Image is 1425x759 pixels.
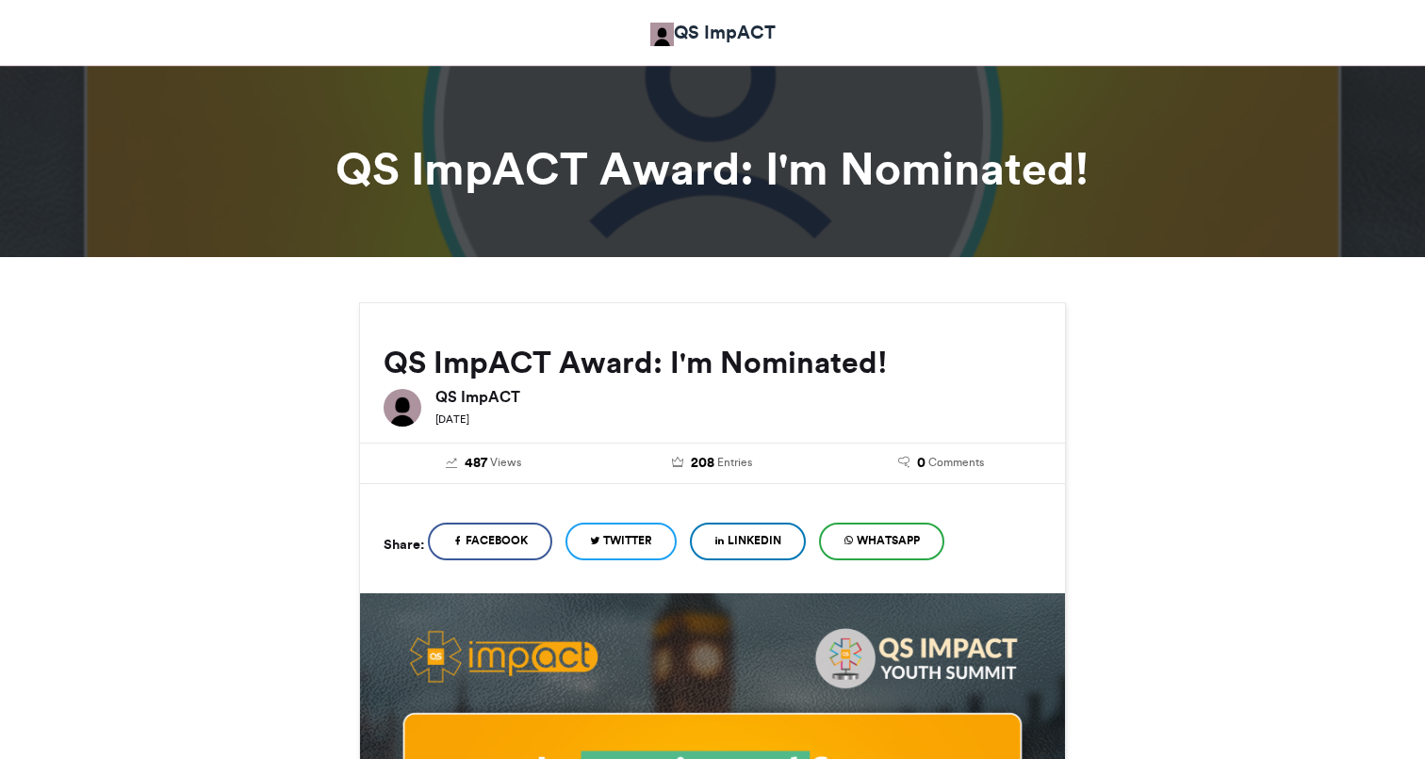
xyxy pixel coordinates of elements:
span: Facebook [466,532,528,549]
small: [DATE] [435,412,469,426]
a: WhatsApp [819,523,944,560]
a: 0 Comments [841,453,1041,474]
a: LinkedIn [690,523,806,560]
h6: QS ImpACT [435,389,1041,404]
h1: QS ImpACT Award: I'm Nominated! [189,146,1236,191]
a: 208 Entries [613,453,813,474]
h5: Share: [384,532,424,557]
a: 487 Views [384,453,584,474]
a: QS ImpACT [650,19,776,46]
span: 0 [917,453,925,474]
a: Facebook [428,523,552,560]
span: Entries [717,454,752,471]
span: WhatsApp [857,532,920,549]
a: Twitter [565,523,677,560]
span: 487 [465,453,487,474]
span: LinkedIn [728,532,781,549]
img: QS ImpACT [384,389,421,427]
h2: QS ImpACT Award: I'm Nominated! [384,346,1041,379]
span: Twitter [603,532,652,549]
span: Comments [928,454,984,471]
img: QS ImpACT QS ImpACT [650,23,674,46]
span: Views [490,454,521,471]
span: 208 [691,453,714,474]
